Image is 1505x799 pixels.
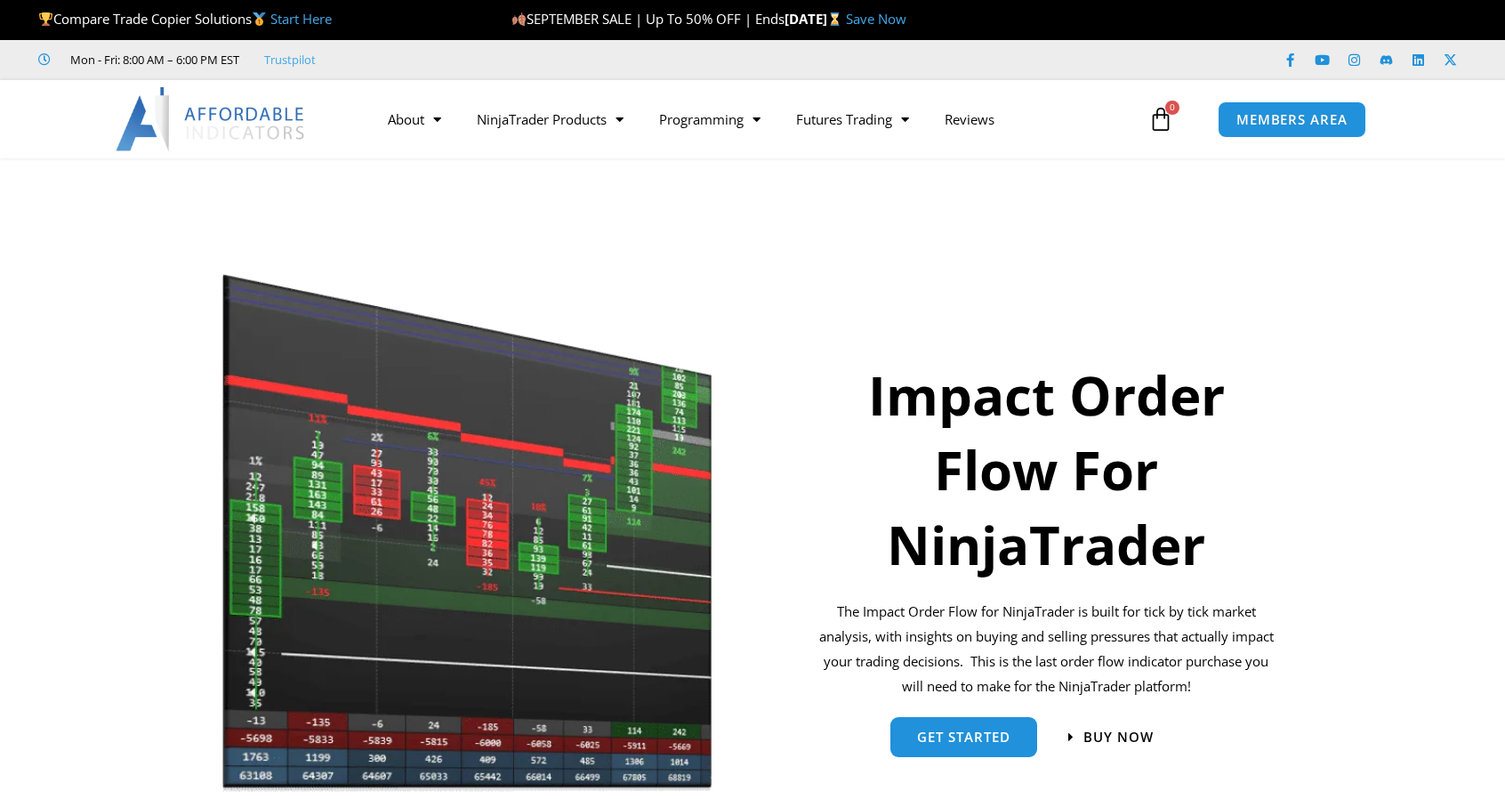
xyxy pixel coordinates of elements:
span: SEPTEMBER SALE | Up To 50% OFF | Ends [511,10,785,28]
img: Orderflow | Affordable Indicators – NinjaTrader [221,270,715,796]
a: MEMBERS AREA [1218,101,1366,138]
span: MEMBERS AREA [1236,113,1348,126]
img: ⌛ [828,12,841,26]
a: Buy now [1068,730,1154,744]
a: Futures Trading [778,99,927,140]
a: get started [890,717,1037,757]
a: Trustpilot [264,49,316,70]
a: Programming [641,99,778,140]
a: 0 [1122,93,1200,145]
a: About [370,99,459,140]
img: LogoAI | Affordable Indicators – NinjaTrader [116,87,307,151]
img: 🥇 [253,12,266,26]
span: 0 [1165,101,1179,115]
p: The Impact Order Flow for NinjaTrader is built for tick by tick market analysis, with insights on... [816,600,1277,698]
nav: Menu [370,99,1144,140]
span: get started [917,730,1010,744]
span: Buy now [1083,730,1154,744]
h1: Impact Order Flow For NinjaTrader [816,358,1277,582]
span: Compare Trade Copier Solutions [38,10,332,28]
a: NinjaTrader Products [459,99,641,140]
a: Reviews [927,99,1012,140]
strong: [DATE] [785,10,846,28]
a: Save Now [846,10,906,28]
a: Start Here [270,10,332,28]
img: 🏆 [39,12,52,26]
span: Mon - Fri: 8:00 AM – 6:00 PM EST [66,49,239,70]
img: 🍂 [512,12,526,26]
